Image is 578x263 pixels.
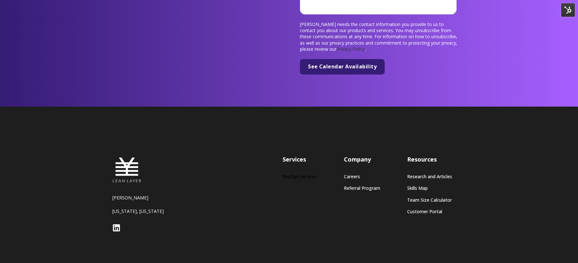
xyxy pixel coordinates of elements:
[344,185,380,191] a: Referral Program
[344,174,380,179] a: Careers
[407,174,452,179] a: Research and Articles
[112,208,193,214] p: [US_STATE], [US_STATE]
[283,155,317,163] h3: Services
[407,155,452,163] h3: Resources
[112,195,193,201] p: [PERSON_NAME]
[407,197,452,203] a: Team Size Calculator
[283,174,317,179] a: RevOps Services
[344,155,380,163] h3: Company
[112,155,141,184] img: Lean Layer
[300,21,459,52] p: [PERSON_NAME] needs the contact information you provide to us to contact you about our products a...
[337,46,365,52] a: Privacy Policy
[561,3,575,17] img: HubSpot Tools Menu Toggle
[407,185,452,191] a: Skills Map
[407,209,452,214] a: Customer Portal
[300,59,385,75] input: See Calendar Availability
